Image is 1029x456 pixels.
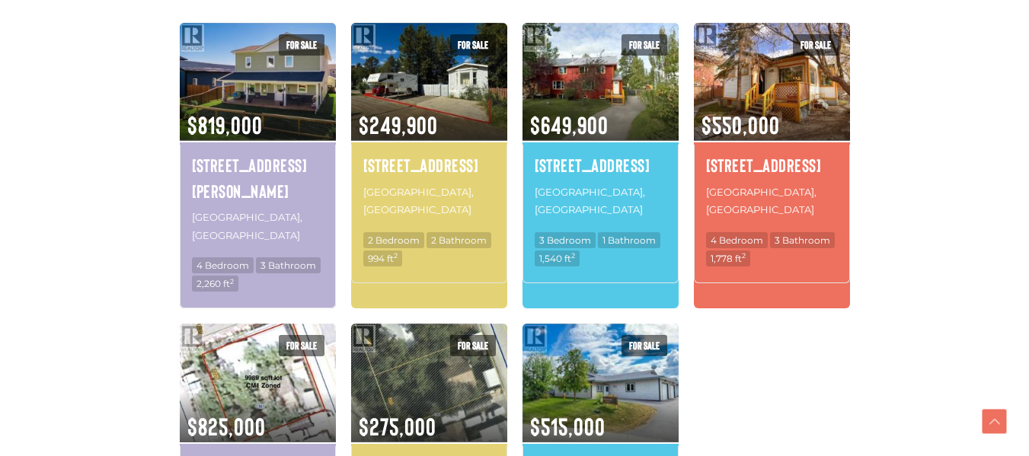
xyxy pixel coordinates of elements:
p: [GEOGRAPHIC_DATA], [GEOGRAPHIC_DATA] [706,182,838,221]
span: 3 Bedroom [535,232,596,248]
span: 2,260 ft [192,276,238,292]
img: 1-30 NORMANDY ROAD, Whitehorse, Yukon [522,321,679,443]
sup: 2 [394,251,398,260]
span: $249,900 [351,91,507,141]
span: For sale [622,335,667,356]
img: 7223 7TH AVENUE, Whitehorse, Yukon [351,321,507,443]
span: For sale [793,34,839,56]
span: 994 ft [363,250,402,266]
span: 2 Bathroom [427,232,491,248]
a: [STREET_ADDRESS] [706,152,838,178]
span: For sale [450,335,496,356]
span: $275,000 [351,392,507,442]
img: 203-986 RANGE ROAD, Whitehorse, Yukon [351,21,507,142]
span: 3 Bathroom [256,257,321,273]
span: 1,540 ft [535,250,580,266]
a: [STREET_ADDRESS][PERSON_NAME] [192,152,324,203]
img: 7223-7225 7TH AVENUE, Whitehorse, Yukon [180,321,336,443]
span: $550,000 [694,91,850,141]
sup: 2 [230,277,234,285]
p: [GEOGRAPHIC_DATA], [GEOGRAPHIC_DATA] [535,182,666,221]
sup: 2 [571,251,575,260]
span: 1,778 ft [706,250,750,266]
span: 4 Bedroom [706,232,768,248]
img: 208 LUELLA LANE, Whitehorse, Yukon [180,21,336,142]
p: [GEOGRAPHIC_DATA], [GEOGRAPHIC_DATA] [192,207,324,246]
span: 1 Bathroom [598,232,660,248]
a: [STREET_ADDRESS] [535,152,666,178]
span: $819,000 [180,91,336,141]
span: For sale [279,34,324,56]
img: 50 DIEPPE DRIVE, Whitehorse, Yukon [522,21,679,142]
span: $649,900 [522,91,679,141]
p: [GEOGRAPHIC_DATA], [GEOGRAPHIC_DATA] [363,182,495,221]
img: 7225 7TH AVENUE, Whitehorse, Yukon [694,21,850,142]
span: For sale [622,34,667,56]
span: For sale [450,34,496,56]
span: $515,000 [522,392,679,442]
span: 2 Bedroom [363,232,424,248]
span: $825,000 [180,392,336,442]
span: 4 Bedroom [192,257,254,273]
sup: 2 [742,251,746,260]
span: For sale [279,335,324,356]
a: [STREET_ADDRESS] [363,152,495,178]
span: 3 Bathroom [770,232,835,248]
